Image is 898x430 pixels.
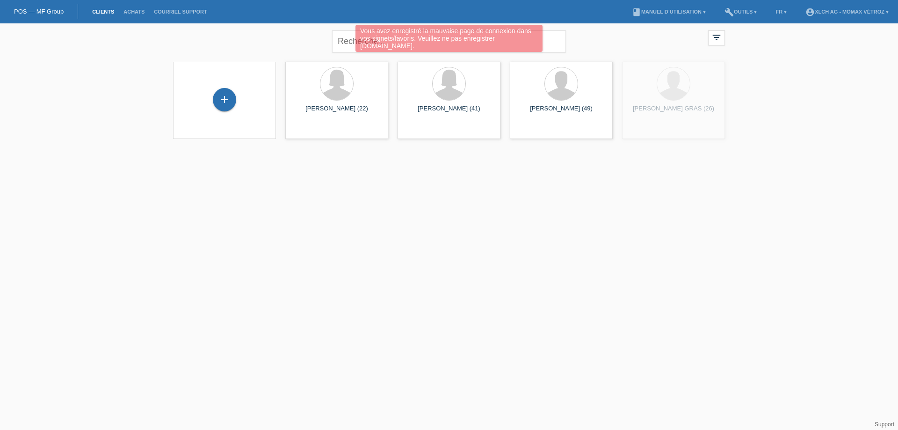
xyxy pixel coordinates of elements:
a: bookManuel d’utilisation ▾ [627,9,710,15]
div: Enregistrer le client [213,92,236,108]
a: Support [875,421,894,428]
a: Clients [87,9,119,15]
i: build [724,7,734,17]
a: account_circleXLCH AG - Mömax Vétroz ▾ [801,9,893,15]
div: [PERSON_NAME] GRAS (26) [630,105,717,120]
div: [PERSON_NAME] (41) [405,105,493,120]
a: POS — MF Group [14,8,64,15]
i: account_circle [805,7,815,17]
a: Courriel Support [149,9,211,15]
div: [PERSON_NAME] (49) [517,105,605,120]
div: [PERSON_NAME] (22) [293,105,381,120]
a: buildOutils ▾ [720,9,761,15]
div: Vous avez enregistré la mauvaise page de connexion dans vos signets/favoris. Veuillez ne pas enre... [355,25,543,52]
a: FR ▾ [771,9,792,15]
a: Achats [119,9,149,15]
i: book [632,7,641,17]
